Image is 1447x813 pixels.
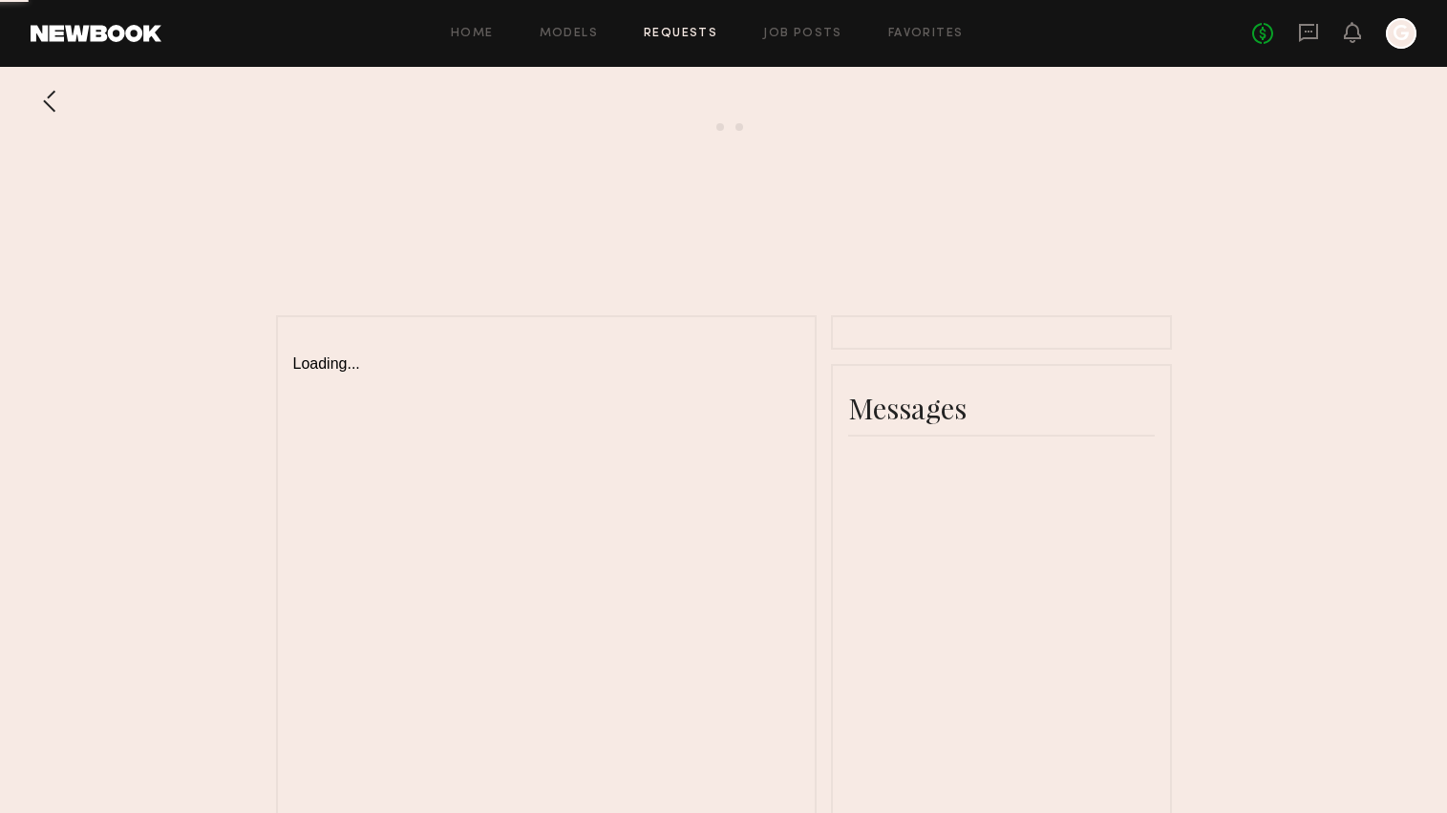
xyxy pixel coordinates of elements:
div: Messages [848,389,1155,427]
div: Loading... [293,332,799,373]
a: Home [451,28,494,40]
a: Models [540,28,598,40]
a: G [1386,18,1416,49]
a: Favorites [888,28,964,40]
a: Requests [644,28,717,40]
a: Job Posts [763,28,842,40]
